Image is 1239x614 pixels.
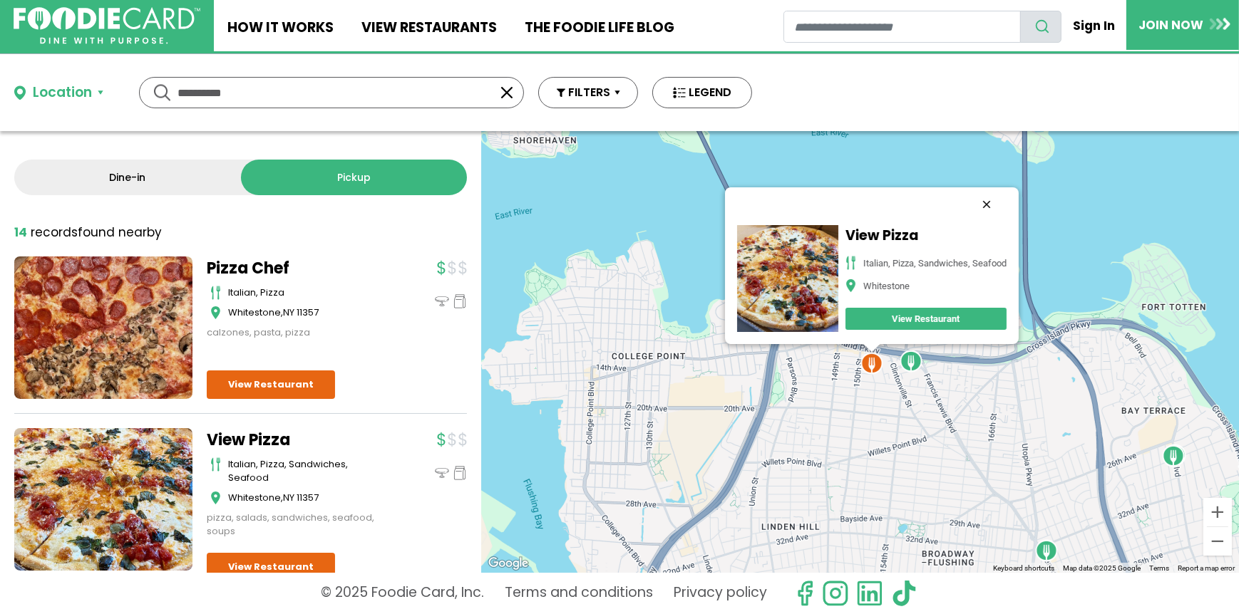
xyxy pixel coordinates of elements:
[210,286,221,300] img: cutlery_icon.svg
[228,306,385,320] div: ,
[283,491,294,504] span: NY
[900,350,922,373] div: Pizza Chef
[863,281,909,291] div: Whitestone
[1149,564,1169,572] a: Terms
[993,563,1054,573] button: Keyboard shortcuts
[228,491,281,504] span: Whitestone
[453,294,467,308] img: pickup_icon.svg
[674,580,767,607] a: Privacy policy
[228,286,385,300] div: italian, pizza
[14,160,241,195] a: Dine-in
[207,428,385,452] a: View Pizza
[321,580,484,607] p: © 2025 Foodie Card, Inc.
[297,491,319,504] span: 11357
[228,491,385,505] div: ,
[14,224,162,242] div: found nearby
[505,580,653,607] a: Terms and conditions
[1178,564,1235,572] a: Report a map error
[228,457,385,485] div: italian, pizza, sandwiches, seafood
[652,77,752,108] button: LEGEND
[1061,10,1127,41] a: Sign In
[207,256,385,280] a: Pizza Chef
[845,227,1006,244] h5: View Pizza
[210,457,221,472] img: cutlery_icon.svg
[791,580,818,607] svg: check us out on facebook
[297,306,319,319] span: 11357
[207,326,385,340] div: calzones, pasta, pizza
[14,224,27,241] strong: 14
[969,187,1003,222] button: Close
[283,306,294,319] span: NY
[207,511,385,538] div: pizza, salads, sandwiches, seafood, soups
[1162,444,1185,467] div: SoBol - Bay Terrace - Bayside
[207,553,335,581] a: View Restaurant
[435,466,449,480] img: dinein_icon.svg
[228,306,281,319] span: Whitestone
[485,554,532,573] a: Open this area in Google Maps (opens a new window)
[845,256,855,270] img: cutlery_icon.png
[860,352,883,375] div: View Pizza
[14,7,200,45] img: FoodieCard; Eat, Drink, Save, Donate
[856,580,883,607] img: linkedin.svg
[485,554,532,573] img: Google
[737,225,838,332] img: E163DB80-ADA2-1B6C-598A-120D6C8B0810.jpg
[241,160,468,195] a: Pickup
[845,279,855,293] img: map_icon.png
[1035,539,1058,562] div: Juice House - Flushing
[538,77,638,108] button: FILTERS
[33,83,92,103] div: Location
[210,306,221,320] img: map_icon.svg
[14,83,103,103] button: Location
[783,11,1021,43] input: restaurant search
[435,294,449,308] img: dinein_icon.svg
[863,258,1006,269] div: italian, pizza, sandwiches, seafood
[890,580,917,607] img: tiktok.svg
[1063,564,1141,572] span: Map data ©2025 Google
[1203,498,1232,526] button: Zoom in
[210,491,221,505] img: map_icon.svg
[1163,444,1186,467] div: AVO TACO - Bayside
[1020,11,1061,43] button: search
[207,370,335,399] a: View Restaurant
[453,466,467,480] img: pickup_icon.svg
[1203,527,1232,556] button: Zoom out
[31,224,78,241] span: records
[845,308,1006,330] a: View Restaurant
